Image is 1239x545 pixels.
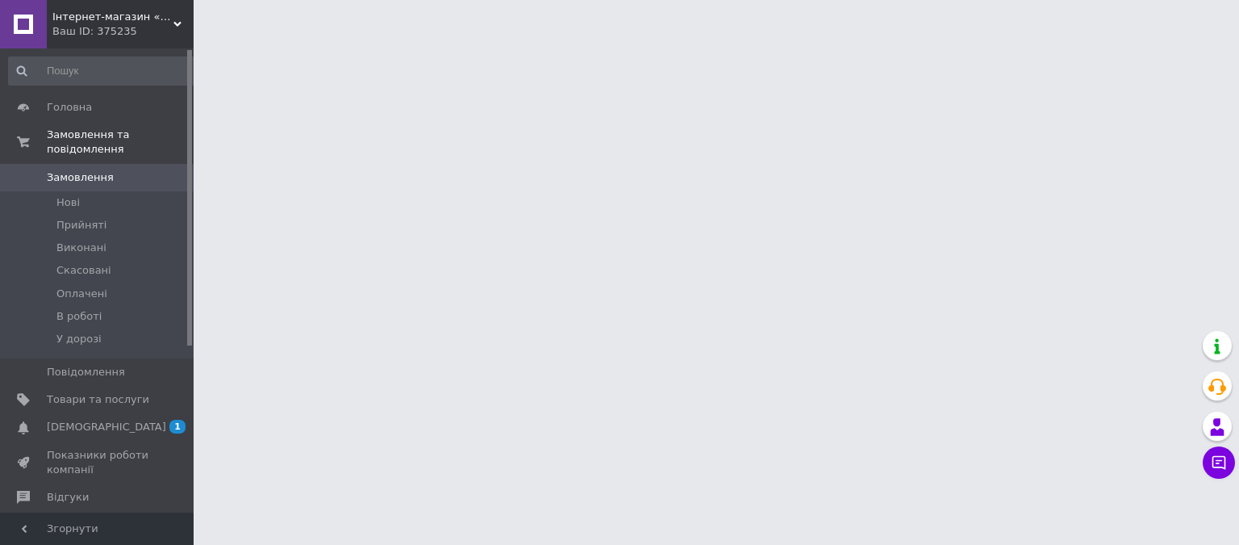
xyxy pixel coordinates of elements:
span: Нові [56,195,80,210]
span: Товари та послуги [47,392,149,407]
span: Оплачені [56,287,107,301]
button: Чат з покупцем [1203,446,1235,479]
span: Замовлення та повідомлення [47,128,194,157]
span: Відгуки [47,490,89,505]
span: [DEMOGRAPHIC_DATA] [47,420,166,434]
span: Скасовані [56,263,111,278]
div: Ваш ID: 375235 [52,24,194,39]
span: Виконані [56,241,106,255]
span: Прийняті [56,218,106,233]
input: Пошук [8,57,199,86]
span: Головна [47,100,92,115]
span: У дорозі [56,332,102,346]
span: В роботі [56,309,102,324]
span: Інтернет-магазин «ТS Оdez» [52,10,173,24]
span: Замовлення [47,170,114,185]
span: Показники роботи компанії [47,448,149,477]
span: Повідомлення [47,365,125,379]
span: 1 [169,420,186,434]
